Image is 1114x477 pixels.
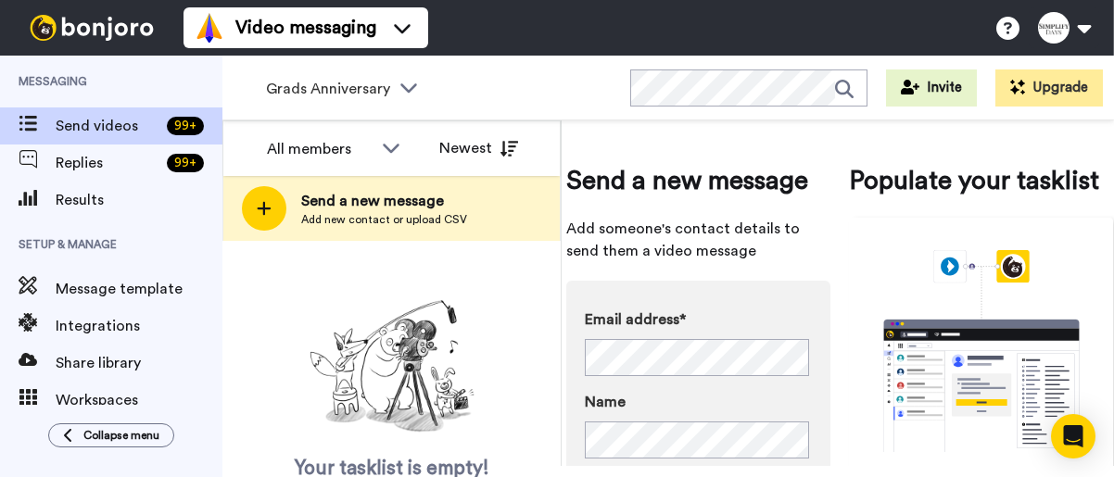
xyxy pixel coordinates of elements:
div: 99 + [167,117,204,135]
span: Collapse menu [83,428,159,443]
img: ready-set-action.png [299,293,485,441]
div: 99 + [167,154,204,172]
button: Upgrade [995,69,1103,107]
span: Share library [56,352,222,374]
img: vm-color.svg [195,13,224,43]
span: Replies [56,152,159,174]
span: Send a new message [566,162,830,199]
span: Message template [56,278,222,300]
span: Name [585,391,626,413]
span: Workspaces [56,389,222,411]
span: Add someone's contact details to send them a video message [566,218,830,262]
div: All members [267,138,373,160]
span: Results [56,189,222,211]
button: Newest [425,130,532,167]
span: Send videos [56,115,159,137]
span: Send a new message [301,190,467,212]
button: Collapse menu [48,423,174,447]
span: Grads Anniversary [266,78,390,100]
button: Invite [886,69,977,107]
img: bj-logo-header-white.svg [22,15,161,41]
span: Populate your tasklist [849,162,1113,199]
div: Open Intercom Messenger [1051,414,1095,458]
span: Video messaging [235,15,376,41]
label: Email address* [585,308,812,331]
span: Integrations [56,315,222,337]
span: Add new contact or upload CSV [301,212,467,227]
